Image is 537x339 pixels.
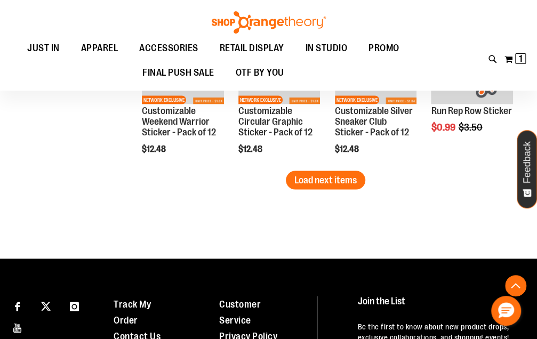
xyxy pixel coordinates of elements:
[330,17,422,181] div: product
[358,36,410,61] a: PROMO
[142,95,186,104] span: NETWORK EXCLUSIVE
[37,296,55,314] a: Visit our X page
[8,296,27,314] a: Visit our Facebook page
[368,36,399,60] span: PROMO
[142,61,214,85] span: FINAL PUSH SALE
[142,105,216,137] a: Customizable Weekend Warrior Sticker - Pack of 12
[431,105,511,116] a: Run Rep Row Sticker
[219,298,261,325] a: Customer Service
[17,36,70,61] a: JUST IN
[238,105,312,137] a: Customizable Circular Graphic Sticker - Pack of 12
[70,36,129,61] a: APPAREL
[335,105,413,137] a: Customizable Silver Sneaker Club Sticker - Pack of 12
[41,301,51,311] img: Twitter
[139,36,198,60] span: ACCESSORIES
[491,296,521,326] button: Hello, have a question? Let’s chat.
[137,17,229,181] div: product
[114,298,151,325] a: Track My Order
[27,36,60,60] span: JUST IN
[238,95,283,104] span: NETWORK EXCLUSIVE
[431,122,456,132] span: $0.99
[236,61,284,85] span: OTF BY YOU
[132,61,225,85] a: FINAL PUSH SALE
[81,36,118,60] span: APPAREL
[220,36,284,60] span: RETAIL DISPLAY
[517,130,537,208] button: Feedback - Show survey
[129,36,209,60] a: ACCESSORIES
[335,95,379,104] span: NETWORK EXCLUSIVE
[295,36,358,61] a: IN STUDIO
[294,174,357,185] span: Load next items
[233,17,326,181] div: product
[358,296,521,316] h4: Join the List
[8,317,27,336] a: Visit our Youtube page
[209,36,295,61] a: RETAIL DISPLAY
[65,296,84,314] a: Visit our Instagram page
[142,144,167,154] span: $12.48
[335,144,360,154] span: $12.48
[306,36,348,60] span: IN STUDIO
[505,275,526,296] button: Back To Top
[286,171,365,189] button: Load next items
[238,144,264,154] span: $12.48
[225,61,295,85] a: OTF BY YOU
[210,11,327,34] img: Shop Orangetheory
[522,141,532,183] span: Feedback
[458,122,484,132] span: $3.50
[519,53,523,64] span: 1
